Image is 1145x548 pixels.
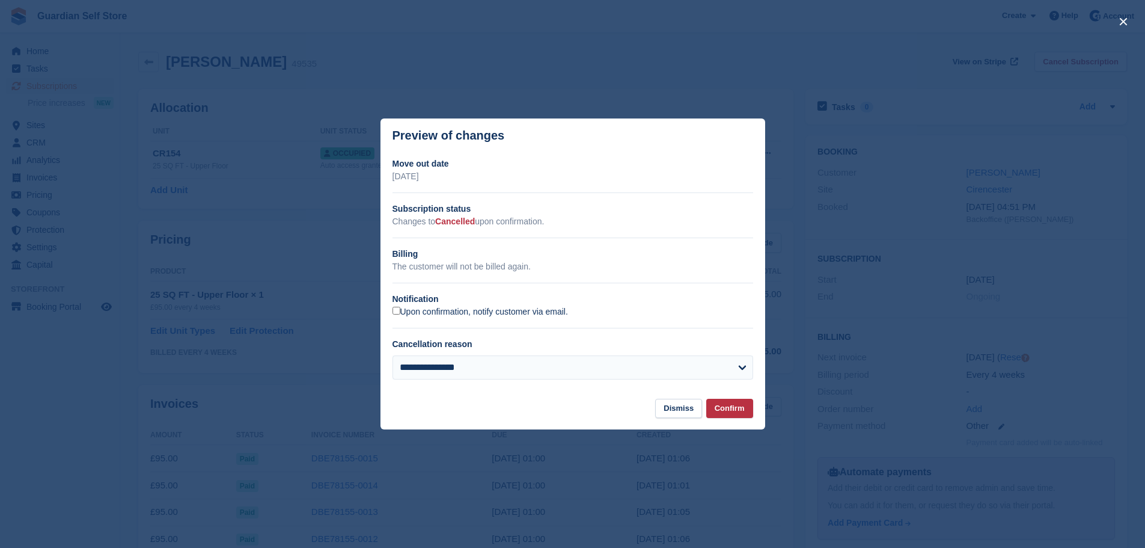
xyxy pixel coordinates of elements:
[392,215,753,228] p: Changes to upon confirmation.
[392,248,753,260] h2: Billing
[392,170,753,183] p: [DATE]
[392,339,472,349] label: Cancellation reason
[706,399,753,419] button: Confirm
[392,203,753,215] h2: Subscription status
[1114,12,1133,31] button: close
[392,129,505,143] p: Preview of changes
[392,307,568,318] label: Upon confirmation, notify customer via email.
[392,158,753,170] h2: Move out date
[655,399,702,419] button: Dismiss
[435,217,475,226] span: Cancelled
[392,307,400,315] input: Upon confirmation, notify customer via email.
[392,260,753,273] p: The customer will not be billed again.
[392,293,753,306] h2: Notification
